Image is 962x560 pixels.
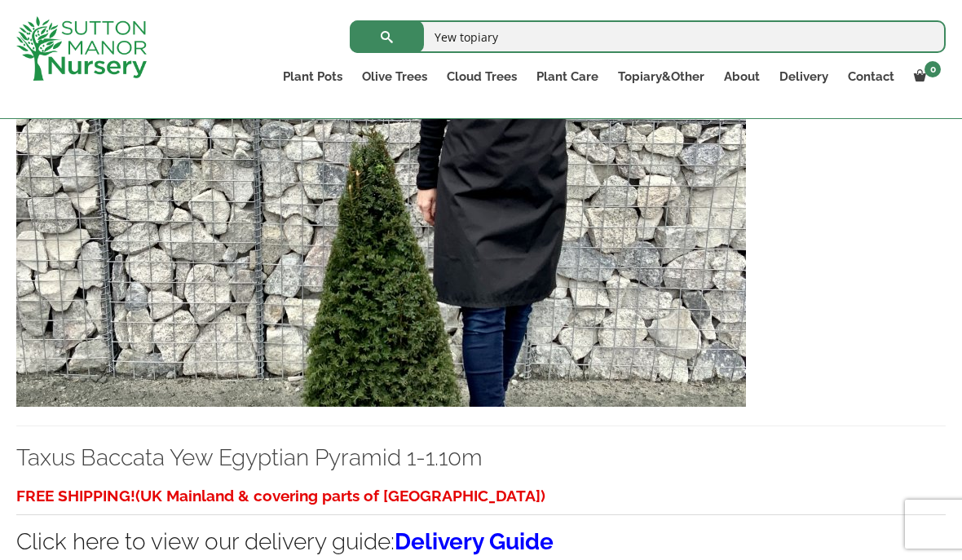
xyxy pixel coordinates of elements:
[352,65,437,88] a: Olive Trees
[838,65,904,88] a: Contact
[395,528,554,555] a: Delivery Guide
[714,65,770,88] a: About
[350,20,946,53] input: Search...
[16,16,147,81] img: logo
[770,65,838,88] a: Delivery
[437,65,527,88] a: Cloud Trees
[527,65,608,88] a: Plant Care
[16,223,746,238] a: Taxus Baccata Yew Egyptian Pyramid 1-1.10m
[16,527,946,557] h3: Click here to view our delivery guide:
[135,487,545,505] span: (UK Mainland & covering parts of [GEOGRAPHIC_DATA])
[608,65,714,88] a: Topiary&Other
[273,65,352,88] a: Plant Pots
[924,61,941,77] span: 0
[16,444,483,471] a: Taxus Baccata Yew Egyptian Pyramid 1-1.10m
[16,56,746,407] img: Taxus Baccata Yew Egyptian Pyramid 1-1.10m - IMG 4760
[16,481,946,511] h3: FREE SHIPPING!
[904,65,946,88] a: 0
